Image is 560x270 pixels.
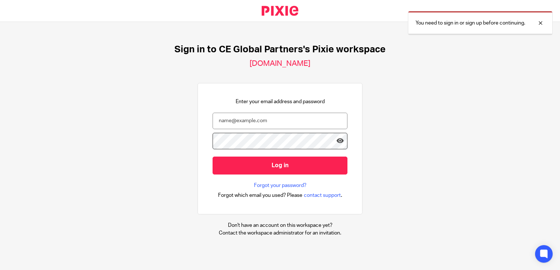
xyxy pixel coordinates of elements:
a: Forgot your password? [254,182,306,189]
p: Enter your email address and password [236,98,325,105]
h1: Sign in to CE Global Partners's Pixie workspace [174,44,386,55]
span: Forgot which email you used? Please [218,192,302,199]
p: Contact the workspace administrator for an invitation. [219,229,341,237]
input: Log in [213,157,347,175]
div: . [218,191,342,199]
p: You need to sign in or sign up before continuing. [416,19,525,27]
input: name@example.com [213,113,347,129]
span: contact support [304,192,341,199]
p: Don't have an account on this workspace yet? [219,222,341,229]
h2: [DOMAIN_NAME] [250,59,310,68]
